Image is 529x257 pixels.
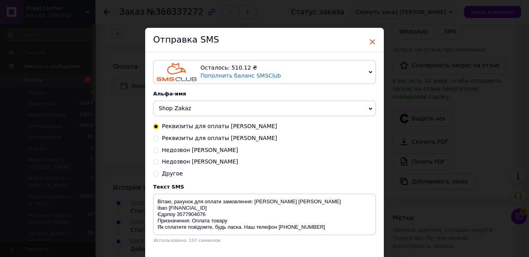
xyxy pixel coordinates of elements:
span: Shop Zakaz [159,105,191,111]
span: Реквизиты для оплаты [PERSON_NAME] [162,123,277,129]
span: Недозвон [PERSON_NAME] [162,158,238,165]
span: Альфа-имя [153,91,186,97]
a: Пополнить баланс SMSClub [200,72,281,79]
span: × [369,35,376,49]
span: Другое [162,170,183,177]
div: Использовано: 197 символов [153,238,376,243]
span: Реквизиты для оплаты [PERSON_NAME] [162,135,277,141]
div: Осталось: 510.12 ₴ [200,64,366,72]
div: Отправка SMS [145,28,384,52]
textarea: Вітаю, рахунок для оплати замовлення: [PERSON_NAME] [PERSON_NAME] iban [FINANCIAL_ID] Єдрпоу 3577... [153,194,376,235]
div: Текст SMS [153,184,376,190]
span: Недозвон [PERSON_NAME] [162,147,238,153]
